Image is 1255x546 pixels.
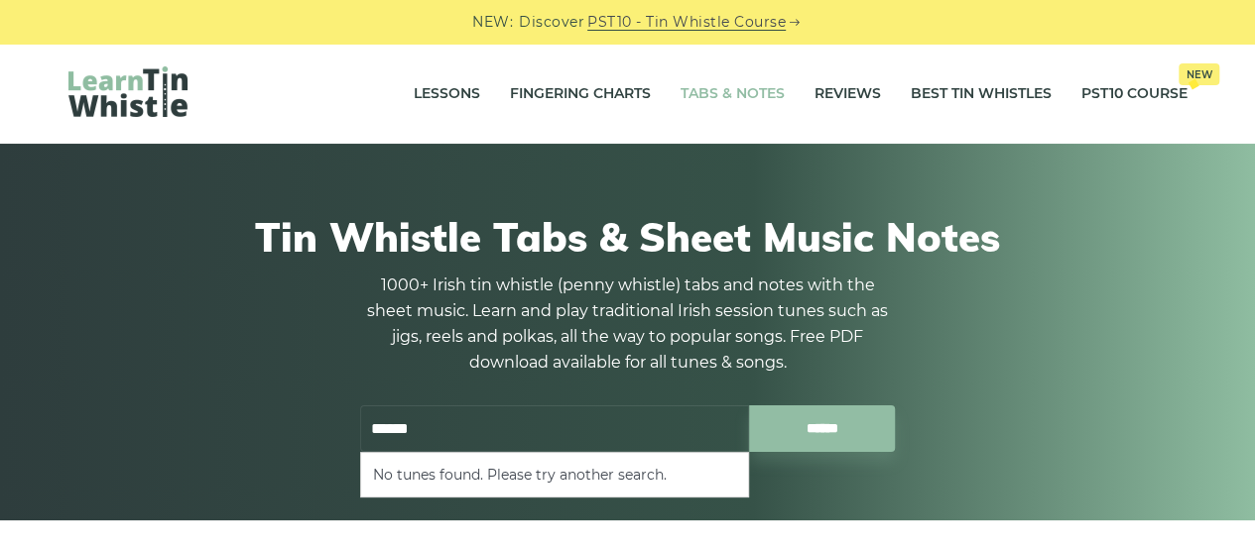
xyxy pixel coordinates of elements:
[360,273,896,376] p: 1000+ Irish tin whistle (penny whistle) tabs and notes with the sheet music. Learn and play tradi...
[68,66,188,117] img: LearnTinWhistle.com
[815,69,881,119] a: Reviews
[1179,63,1219,85] span: New
[1081,69,1188,119] a: PST10 CourseNew
[911,69,1052,119] a: Best Tin Whistles
[414,69,480,119] a: Lessons
[68,213,1188,261] h1: Tin Whistle Tabs & Sheet Music Notes
[681,69,785,119] a: Tabs & Notes
[510,69,651,119] a: Fingering Charts
[373,463,736,487] li: No tunes found. Please try another search.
